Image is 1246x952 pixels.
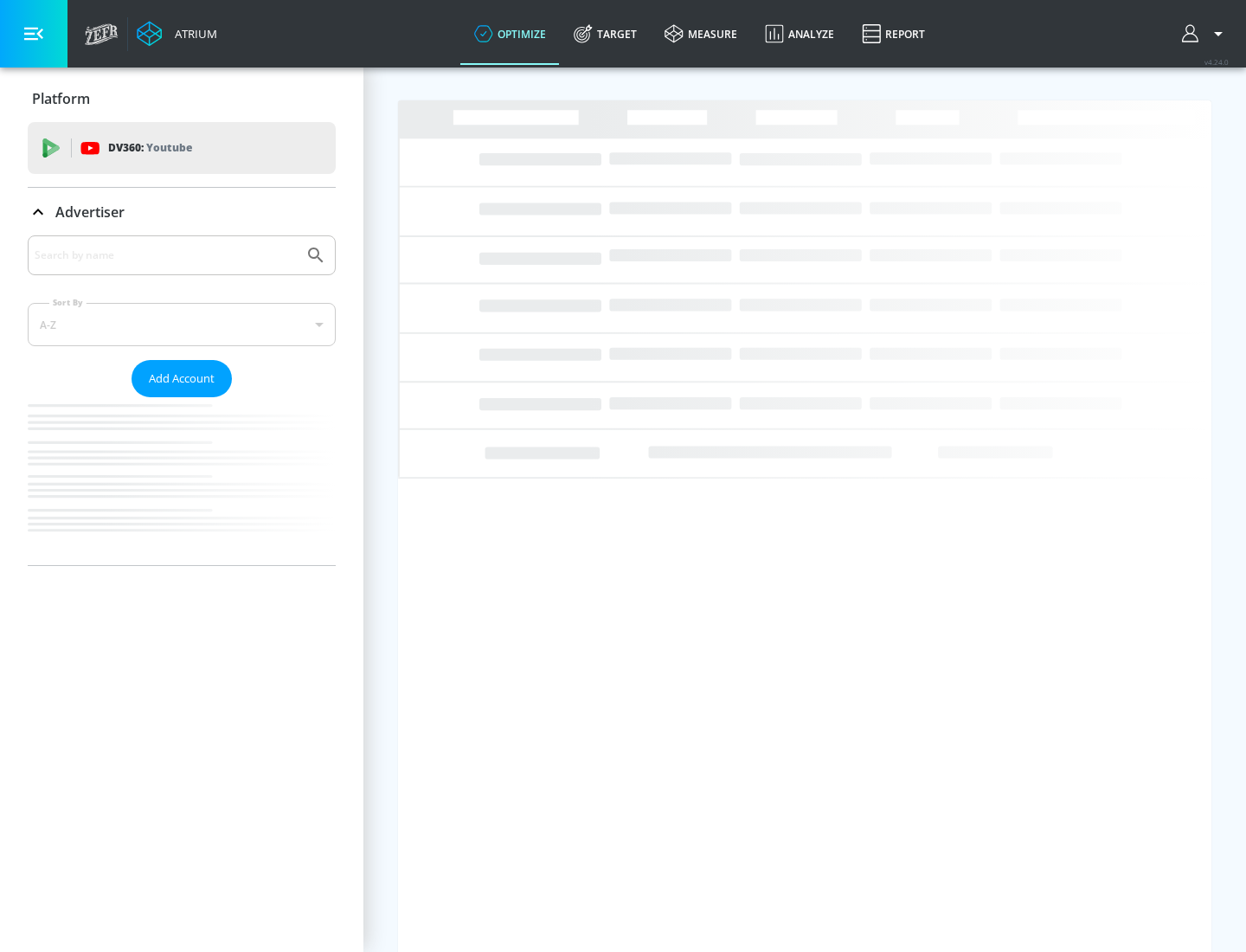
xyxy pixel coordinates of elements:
[28,235,336,565] div: Advertiser
[651,3,751,65] a: measure
[108,138,192,158] p: DV360:
[146,138,192,157] p: Youtube
[751,3,848,65] a: Analyze
[35,244,297,267] input: Search by name
[1204,57,1229,67] span: v 4.24.0
[560,3,651,65] a: Target
[132,360,232,397] button: Add Account
[28,74,336,123] div: Platform
[149,369,215,389] span: Add Account
[49,297,87,308] label: Sort By
[32,89,90,108] p: Platform
[137,21,217,47] a: Atrium
[848,3,939,65] a: Report
[28,397,336,565] nav: list of Advertiser
[460,3,560,65] a: optimize
[28,303,336,346] div: A-Z
[168,26,217,42] div: Atrium
[55,203,125,222] p: Advertiser
[28,122,336,174] div: DV360: Youtube
[28,188,336,236] div: Advertiser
